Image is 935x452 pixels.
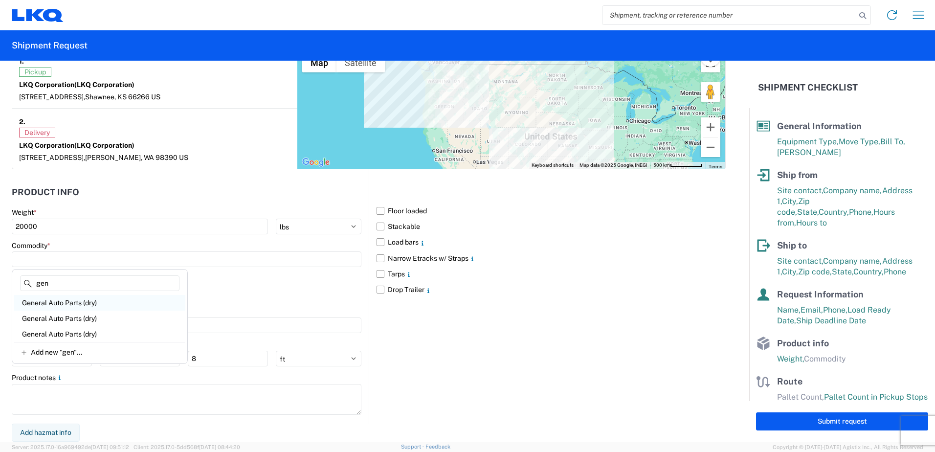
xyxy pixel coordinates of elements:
span: Delivery [19,128,55,137]
input: Shipment, tracking or reference number [602,6,856,24]
a: Open this area in Google Maps (opens a new window) [300,156,332,169]
label: Tarps [377,266,726,282]
span: Ship Deadline Date [796,316,866,325]
span: Email, [801,305,823,315]
h2: Shipment Request [12,40,88,51]
span: Add new "gen"... [31,348,82,357]
span: (LKQ Corporation) [74,81,134,89]
label: Product notes [12,373,64,382]
span: [PERSON_NAME] [777,148,841,157]
button: Zoom out [701,137,720,157]
span: City, [782,267,798,276]
div: General Auto Parts (dry) [14,326,185,342]
span: Country, [819,207,849,217]
label: Drop Trailer [377,282,726,297]
span: Bill To, [880,137,905,146]
span: [STREET_ADDRESS], [19,93,85,101]
span: Ship to [777,240,807,250]
span: Name, [777,305,801,315]
input: H [188,351,268,366]
label: Floor loaded [377,203,726,219]
button: Show satellite imagery [336,53,385,72]
a: Support [401,444,425,450]
label: Load bars [377,234,726,250]
span: Server: 2025.17.0-16a969492de [12,444,129,450]
span: (LKQ Corporation) [74,141,134,149]
a: Feedback [425,444,450,450]
span: Company name, [823,186,882,195]
button: Keyboard shortcuts [532,162,574,169]
h2: Product Info [12,187,79,197]
button: Submit request [756,412,928,430]
label: Commodity [12,241,50,250]
span: Phone, [849,207,873,217]
span: [PERSON_NAME], WA 98390 US [85,154,188,161]
span: Map data ©2025 Google, INEGI [579,162,647,168]
button: Add hazmat info [12,424,80,442]
span: Move Type, [839,137,880,146]
div: General Auto Parts (dry) [14,311,185,326]
span: [DATE] 09:51:12 [91,444,129,450]
label: Weight [12,208,37,217]
span: Product info [777,338,829,348]
span: State, [797,207,819,217]
span: [DATE] 08:44:20 [199,444,240,450]
span: Site contact, [777,186,823,195]
span: State, [832,267,853,276]
div: General Auto Parts (dry) [14,295,185,311]
span: Company name, [823,256,882,266]
span: General Information [777,121,862,131]
img: Google [300,156,332,169]
h2: Shipment Checklist [758,82,858,93]
span: Request Information [777,289,864,299]
span: Zip code, [798,267,832,276]
span: [STREET_ADDRESS], [19,154,85,161]
span: Ship from [777,170,818,180]
span: Route [777,376,802,386]
button: Zoom in [701,117,720,137]
span: Shawnee, KS 66266 US [85,93,160,101]
span: Pallet Count, [777,392,824,402]
span: Phone [884,267,906,276]
span: Equipment Type, [777,137,839,146]
button: Show street map [302,53,336,72]
label: Stackable [377,219,726,234]
span: 500 km [653,162,670,168]
strong: LKQ Corporation [19,81,134,89]
span: Copyright © [DATE]-[DATE] Agistix Inc., All Rights Reserved [773,443,923,452]
label: Narrow Etracks w/ Straps [377,250,726,266]
span: Pallet Count in Pickup Stops equals Pallet Count in delivery stops [777,392,928,412]
span: Site contact, [777,256,823,266]
a: Terms [709,164,722,169]
strong: 1. [19,55,24,67]
span: Commodity [804,354,846,363]
span: Weight, [777,354,804,363]
strong: LKQ Corporation [19,141,134,149]
span: Pickup [19,67,51,77]
span: Client: 2025.17.0-5dd568f [134,444,240,450]
span: Country, [853,267,884,276]
button: Map Scale: 500 km per 63 pixels [650,162,706,169]
span: Hours to [796,218,827,227]
span: City, [782,197,798,206]
span: Phone, [823,305,847,315]
strong: 2. [19,115,25,128]
button: Drag Pegman onto the map to open Street View [701,82,720,102]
